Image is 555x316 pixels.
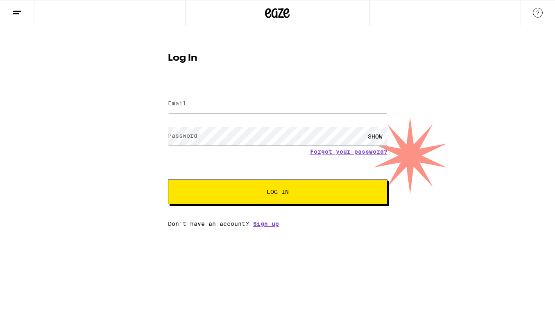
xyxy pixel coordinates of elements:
div: Don't have an account? [168,221,387,227]
h1: Log In [168,53,387,63]
a: Sign up [253,221,279,227]
button: Log In [168,180,387,204]
span: Log In [267,189,289,195]
input: Email [168,95,387,113]
a: Forgot your password? [310,148,387,155]
div: SHOW [363,127,387,145]
label: Email [168,100,186,107]
label: Password [168,132,197,139]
